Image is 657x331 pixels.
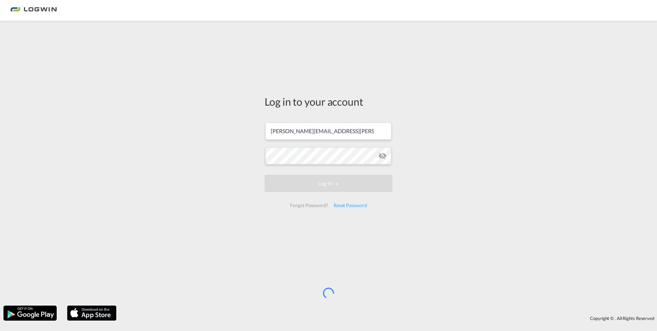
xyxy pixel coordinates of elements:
[120,312,657,324] div: Copyright © . All Rights Reserved
[287,199,331,212] div: Forgot Password?
[265,94,392,109] div: Log in to your account
[331,199,370,212] div: Reset Password
[66,305,117,321] img: apple.png
[265,122,391,140] input: Enter email/phone number
[265,175,392,192] button: LOGIN
[378,152,387,160] md-icon: icon-eye-off
[3,305,57,321] img: google.png
[10,3,57,18] img: 2761ae10d95411efa20a1f5e0282d2d7.png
